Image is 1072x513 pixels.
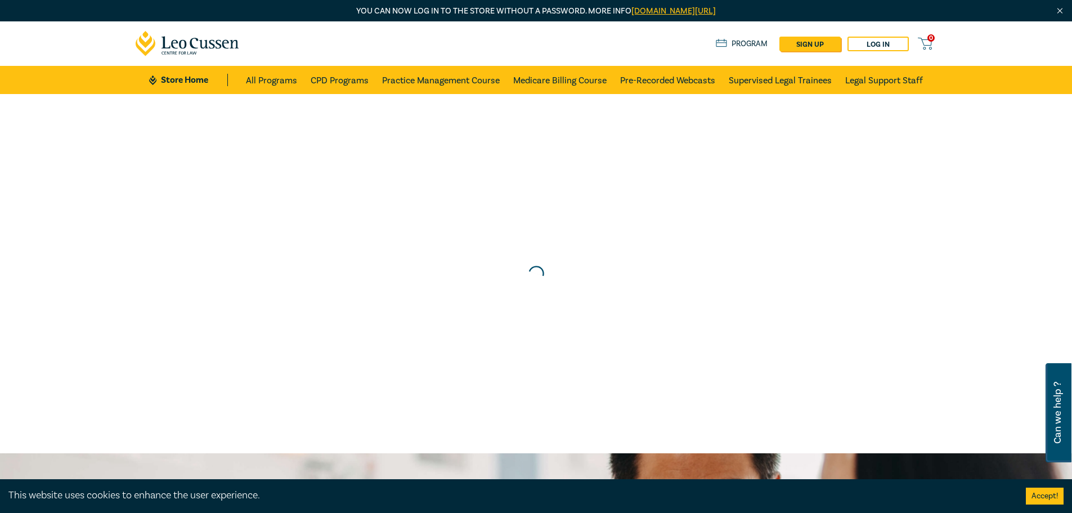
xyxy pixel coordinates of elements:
[779,37,841,51] a: sign up
[845,66,923,94] a: Legal Support Staff
[716,38,768,50] a: Program
[1055,6,1065,16] img: Close
[1052,370,1063,456] span: Can we help ?
[847,37,909,51] a: Log in
[149,74,227,86] a: Store Home
[513,66,607,94] a: Medicare Billing Course
[311,66,369,94] a: CPD Programs
[631,6,716,16] a: [DOMAIN_NAME][URL]
[136,5,937,17] p: You can now log in to the store without a password. More info
[8,488,1009,503] div: This website uses cookies to enhance the user experience.
[382,66,500,94] a: Practice Management Course
[246,66,297,94] a: All Programs
[729,66,832,94] a: Supervised Legal Trainees
[927,34,935,42] span: 0
[1026,488,1064,505] button: Accept cookies
[620,66,715,94] a: Pre-Recorded Webcasts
